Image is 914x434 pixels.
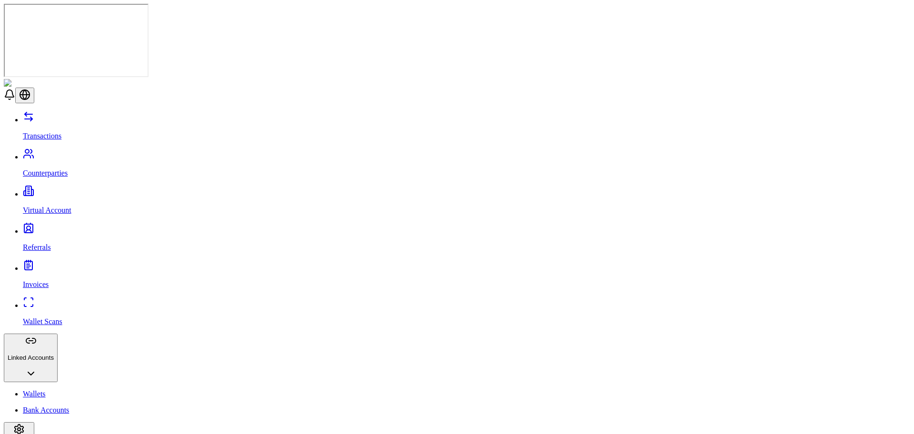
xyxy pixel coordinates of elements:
[23,153,910,178] a: Counterparties
[23,190,910,215] a: Virtual Account
[4,79,60,88] img: ShieldPay Logo
[23,169,910,178] p: Counterparties
[4,334,58,382] button: Linked Accounts
[23,301,910,326] a: Wallet Scans
[23,116,910,140] a: Transactions
[23,406,910,414] a: Bank Accounts
[23,206,910,215] p: Virtual Account
[23,280,910,289] p: Invoices
[23,264,910,289] a: Invoices
[8,354,54,361] p: Linked Accounts
[23,390,910,398] a: Wallets
[23,317,910,326] p: Wallet Scans
[23,132,910,140] p: Transactions
[23,227,910,252] a: Referrals
[23,243,910,252] p: Referrals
